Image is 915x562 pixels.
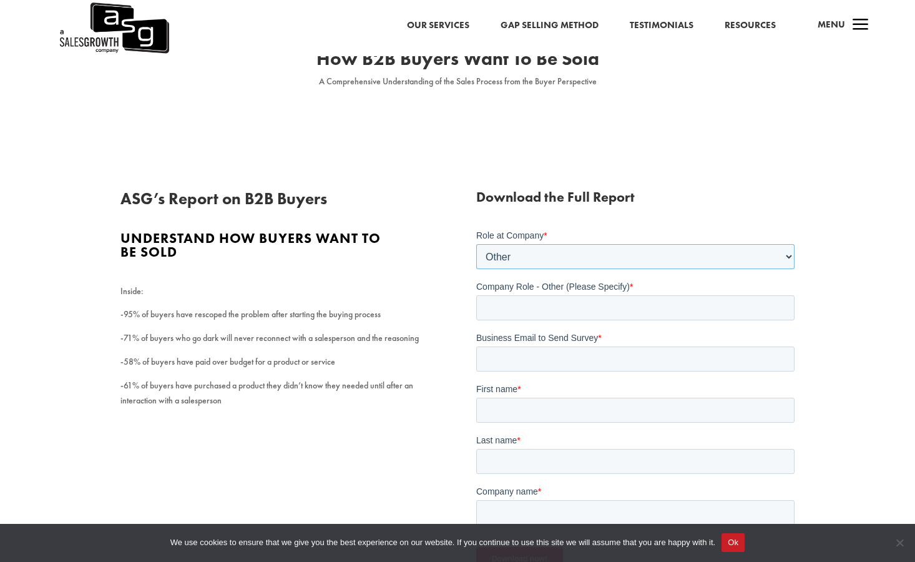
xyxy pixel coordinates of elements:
a: Testimonials [630,17,693,34]
span: We use cookies to ensure that we give you the best experience on our website. If you continue to ... [170,536,715,549]
span: A Comprehensive Understanding of the Sales Process from the Buyer Perspective [319,76,597,87]
p: Inside: [120,284,439,308]
a: Gap Selling Method [501,17,599,34]
span: No [893,536,906,549]
p: -95% of buyers have rescoped the problem after starting the buying process [120,307,439,331]
span: Understand how buyers want to be sold [120,229,381,261]
span: ASG’s Report on B2B Buyers [120,188,327,209]
span: Menu [818,18,845,31]
p: -58% of buyers have paid over budget for a product or service [120,355,439,378]
p: -61% of buyers have purchased a product they didn’t know they needed until after an interaction w... [120,378,439,408]
span: a [848,13,873,38]
button: Ok [722,533,745,552]
span: How B2B Buyers Want To Be Sold [316,47,599,71]
p: -71% of buyers who go dark will never reconnect with a salesperson and the reasoning [120,331,439,355]
h3: Download the Full Report [476,190,795,210]
a: Our Services [407,17,469,34]
a: Resources [725,17,776,34]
